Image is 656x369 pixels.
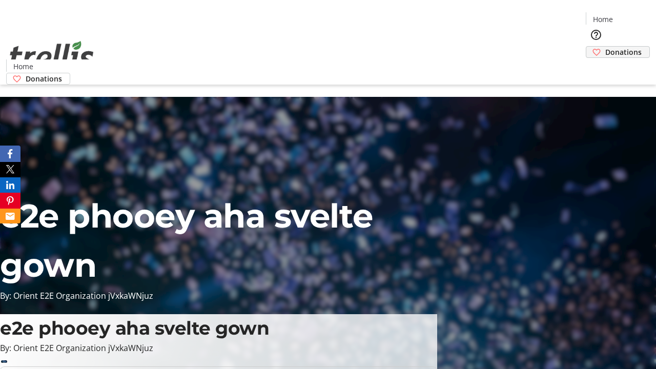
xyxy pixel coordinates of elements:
a: Donations [586,46,650,58]
img: Orient E2E Organization jVxkaWNjuz's Logo [6,30,97,81]
a: Home [586,14,619,25]
a: Home [7,61,39,72]
span: Donations [26,73,62,84]
span: Home [13,61,33,72]
span: Home [593,14,613,25]
a: Donations [6,73,70,85]
span: Donations [605,47,642,57]
button: Cart [586,58,606,78]
button: Help [586,25,606,45]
